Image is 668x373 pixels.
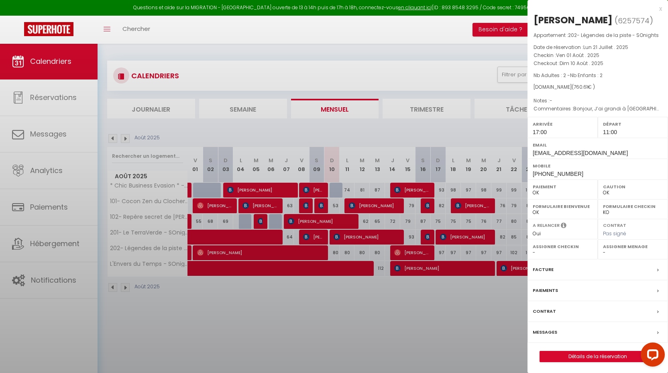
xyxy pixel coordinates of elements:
span: ( € ) [572,84,595,90]
label: Messages [533,328,557,336]
span: 6257574 [618,16,650,26]
span: Nb Enfants : 2 [570,72,603,79]
label: Email [533,141,663,149]
span: Lun 21 Juillet . 2025 [583,44,628,51]
p: Checkin : [534,51,662,59]
span: 202- Légendes de la piste - SOnights [568,32,659,39]
label: Arrivée [533,120,593,128]
iframe: LiveChat chat widget [634,339,668,373]
label: Paiements [533,286,558,295]
label: Paiement [533,183,593,191]
p: Date de réservation : [534,43,662,51]
p: Appartement : [534,31,662,39]
span: 760.61 [574,84,588,90]
label: Contrat [533,307,556,316]
span: [EMAIL_ADDRESS][DOMAIN_NAME] [533,150,628,156]
span: Pas signé [603,230,626,237]
p: Checkout : [534,59,662,67]
p: Commentaires : [534,105,662,113]
span: Ven 01 Août . 2025 [556,52,599,59]
span: - [550,97,552,104]
a: Détails de la réservation [540,351,656,362]
label: Contrat [603,222,626,227]
span: 17:00 [533,129,547,135]
label: A relancer [533,222,560,229]
div: [PERSON_NAME] [534,14,613,26]
div: [DOMAIN_NAME] [534,84,662,91]
span: [PHONE_NUMBER] [533,171,583,177]
label: Mobile [533,162,663,170]
span: 11:00 [603,129,617,135]
span: Nb Adultes : 2 - [534,72,603,79]
label: Assigner Menage [603,243,663,251]
label: Facture [533,265,554,274]
label: Départ [603,120,663,128]
div: x [527,4,662,14]
span: ( ) [615,15,653,26]
label: Caution [603,183,663,191]
label: Formulaire Checkin [603,202,663,210]
label: Formulaire Bienvenue [533,202,593,210]
span: Dim 10 Août . 2025 [560,60,603,67]
p: Notes : [534,97,662,105]
i: Sélectionner OUI si vous souhaiter envoyer les séquences de messages post-checkout [561,222,566,231]
label: Assigner Checkin [533,243,593,251]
